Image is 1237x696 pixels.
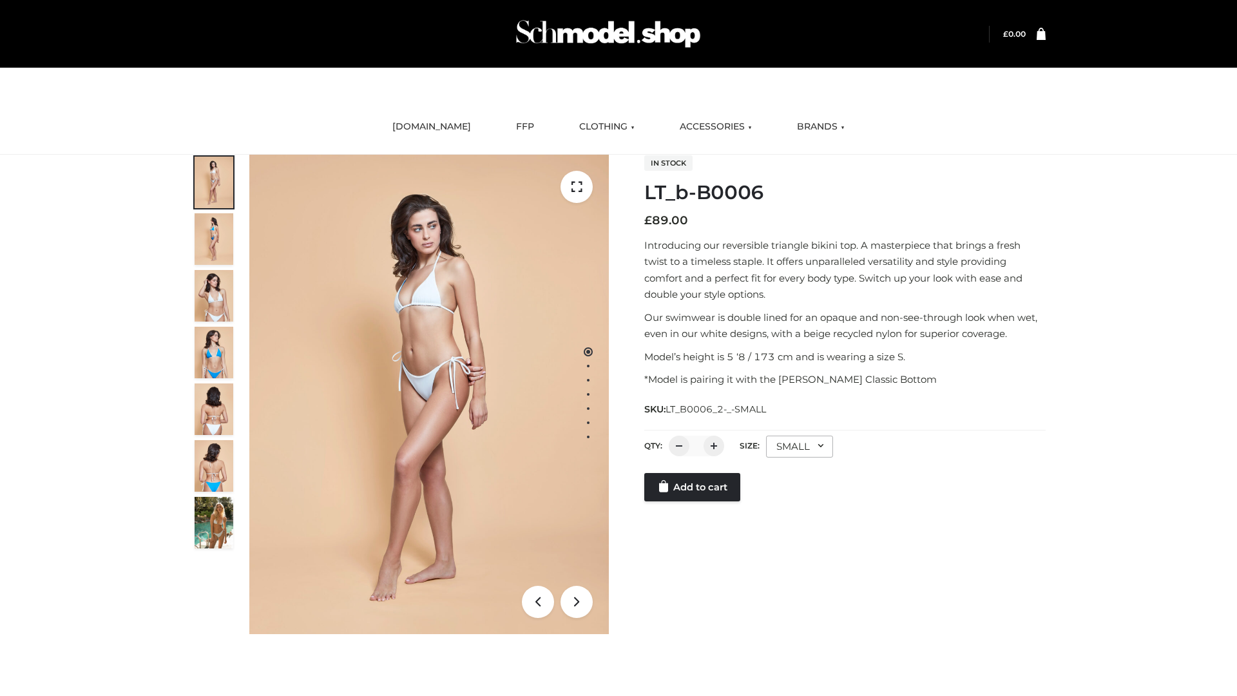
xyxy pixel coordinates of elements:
img: ArielClassicBikiniTop_CloudNine_AzureSky_OW114ECO_1-scaled.jpg [195,157,233,208]
img: ArielClassicBikiniTop_CloudNine_AzureSky_OW114ECO_8-scaled.jpg [195,440,233,492]
a: CLOTHING [570,113,644,141]
span: LT_B0006_2-_-SMALL [666,403,766,415]
img: Arieltop_CloudNine_AzureSky2.jpg [195,497,233,548]
p: Introducing our reversible triangle bikini top. A masterpiece that brings a fresh twist to a time... [644,237,1046,303]
img: ArielClassicBikiniTop_CloudNine_AzureSky_OW114ECO_7-scaled.jpg [195,383,233,435]
a: FFP [506,113,544,141]
img: ArielClassicBikiniTop_CloudNine_AzureSky_OW114ECO_3-scaled.jpg [195,270,233,322]
a: ACCESSORIES [670,113,762,141]
a: Add to cart [644,473,740,501]
div: SMALL [766,436,833,458]
span: In stock [644,155,693,171]
img: ArielClassicBikiniTop_CloudNine_AzureSky_OW114ECO_4-scaled.jpg [195,327,233,378]
a: BRANDS [787,113,854,141]
a: £0.00 [1003,29,1026,39]
span: £ [644,213,652,227]
bdi: 89.00 [644,213,688,227]
img: Schmodel Admin 964 [512,8,705,59]
p: Our swimwear is double lined for an opaque and non-see-through look when wet, even in our white d... [644,309,1046,342]
label: Size: [740,441,760,450]
label: QTY: [644,441,662,450]
img: ArielClassicBikiniTop_CloudNine_AzureSky_OW114ECO_2-scaled.jpg [195,213,233,265]
span: SKU: [644,401,767,417]
img: ArielClassicBikiniTop_CloudNine_AzureSky_OW114ECO_1 [249,155,609,634]
h1: LT_b-B0006 [644,181,1046,204]
bdi: 0.00 [1003,29,1026,39]
span: £ [1003,29,1008,39]
p: *Model is pairing it with the [PERSON_NAME] Classic Bottom [644,371,1046,388]
a: [DOMAIN_NAME] [383,113,481,141]
p: Model’s height is 5 ‘8 / 173 cm and is wearing a size S. [644,349,1046,365]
